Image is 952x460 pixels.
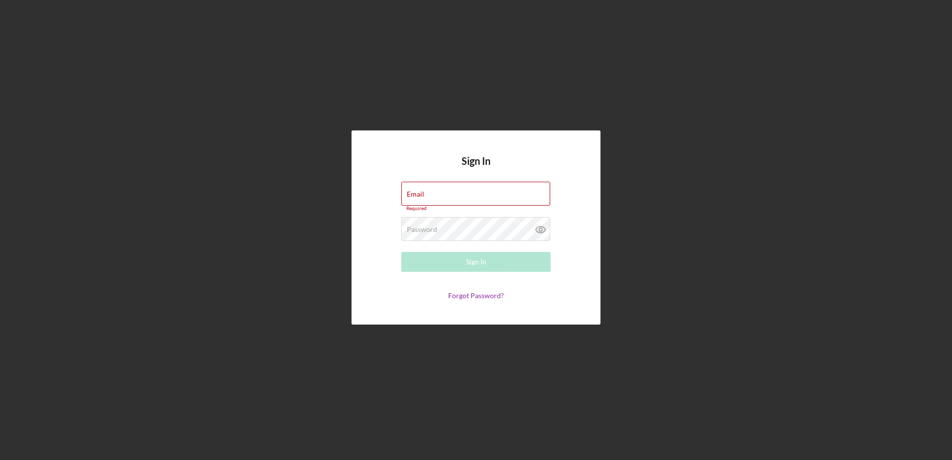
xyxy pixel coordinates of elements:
label: Email [407,190,424,198]
a: Forgot Password? [448,291,504,300]
div: Required [401,206,551,212]
div: Sign In [466,252,486,272]
button: Sign In [401,252,551,272]
h4: Sign In [462,155,490,182]
label: Password [407,226,437,233]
